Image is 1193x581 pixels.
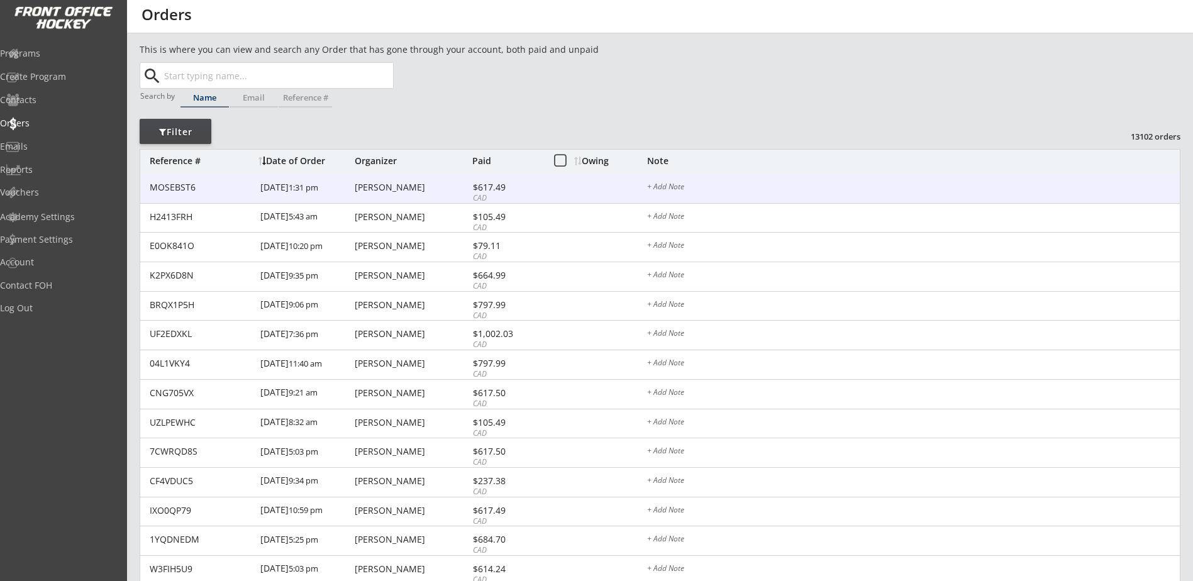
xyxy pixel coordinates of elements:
[140,43,670,56] div: This is where you can view and search any Order that has gone through your account, both paid and...
[150,359,253,368] div: 04L1VKY4
[473,565,540,573] div: $614.24
[355,271,469,280] div: [PERSON_NAME]
[289,416,318,428] font: 8:32 am
[355,301,469,309] div: [PERSON_NAME]
[647,447,1180,457] div: + Add Note
[473,516,540,527] div: CAD
[355,183,469,192] div: [PERSON_NAME]
[473,428,540,439] div: CAD
[150,506,253,515] div: IXO0QP79
[472,157,540,165] div: Paid
[355,447,469,456] div: [PERSON_NAME]
[647,535,1180,545] div: + Add Note
[355,389,469,397] div: [PERSON_NAME]
[258,157,352,165] div: Date of Order
[647,213,1180,223] div: + Add Note
[473,223,540,233] div: CAD
[473,183,540,192] div: $617.49
[355,157,469,165] div: Organizer
[289,387,318,398] font: 9:21 am
[473,447,540,456] div: $617.50
[355,241,469,250] div: [PERSON_NAME]
[355,535,469,544] div: [PERSON_NAME]
[355,565,469,573] div: [PERSON_NAME]
[140,92,176,100] div: Search by
[260,262,352,290] div: [DATE]
[289,182,318,193] font: 1:31 pm
[150,301,253,309] div: BRQX1P5H
[150,418,253,427] div: UZLPEWHC
[260,409,352,438] div: [DATE]
[230,94,278,102] div: Email
[647,506,1180,516] div: + Add Note
[647,329,1180,340] div: + Add Note
[647,477,1180,487] div: + Add Note
[1115,131,1180,142] div: 13102 orders
[647,418,1180,428] div: + Add Note
[150,447,253,456] div: 7CWRQD8S
[473,506,540,515] div: $617.49
[355,477,469,485] div: [PERSON_NAME]
[150,213,253,221] div: H2413FRH
[473,213,540,221] div: $105.49
[180,94,229,102] div: Name
[289,446,318,457] font: 5:03 pm
[473,359,540,368] div: $797.99
[289,328,318,340] font: 7:36 pm
[355,359,469,368] div: [PERSON_NAME]
[647,157,1180,165] div: Note
[289,475,318,486] font: 9:34 pm
[473,457,540,468] div: CAD
[647,359,1180,369] div: + Add Note
[260,438,352,467] div: [DATE]
[473,193,540,204] div: CAD
[289,211,318,222] font: 5:43 am
[150,271,253,280] div: K2PX6D8N
[150,535,253,544] div: 1YQDNEDM
[355,506,469,515] div: [PERSON_NAME]
[355,213,469,221] div: [PERSON_NAME]
[473,271,540,280] div: $664.99
[260,233,352,261] div: [DATE]
[647,301,1180,311] div: + Add Note
[473,281,540,292] div: CAD
[647,565,1180,575] div: + Add Note
[150,241,253,250] div: E0OK841O
[473,399,540,409] div: CAD
[473,389,540,397] div: $617.50
[473,252,540,262] div: CAD
[473,241,540,250] div: $79.11
[289,534,318,545] font: 5:25 pm
[473,418,540,427] div: $105.49
[140,126,211,138] div: Filter
[150,157,252,165] div: Reference #
[150,565,253,573] div: W3FIH5U9
[260,174,352,202] div: [DATE]
[260,468,352,496] div: [DATE]
[473,369,540,380] div: CAD
[289,504,323,516] font: 10:59 pm
[260,497,352,526] div: [DATE]
[289,563,318,574] font: 5:03 pm
[473,301,540,309] div: $797.99
[289,270,318,281] font: 9:35 pm
[162,63,393,88] input: Start typing name...
[355,329,469,338] div: [PERSON_NAME]
[260,292,352,320] div: [DATE]
[473,311,540,321] div: CAD
[150,329,253,338] div: UF2EDXKL
[150,389,253,397] div: CNG705VX
[150,477,253,485] div: CF4VDUC5
[355,418,469,427] div: [PERSON_NAME]
[473,545,540,556] div: CAD
[289,299,318,310] font: 9:06 pm
[150,183,253,192] div: MOSEBST6
[260,321,352,349] div: [DATE]
[260,204,352,232] div: [DATE]
[647,183,1180,193] div: + Add Note
[260,380,352,408] div: [DATE]
[574,157,646,165] div: Owing
[289,240,323,252] font: 10:20 pm
[141,66,162,86] button: search
[647,241,1180,252] div: + Add Note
